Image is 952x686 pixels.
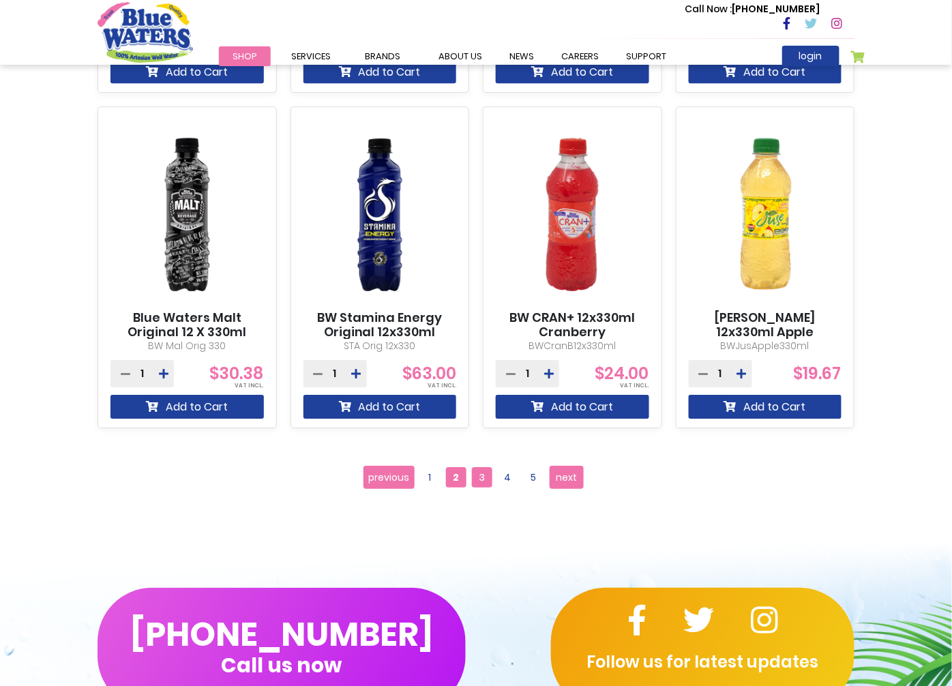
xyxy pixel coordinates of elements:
button: Add to Cart [689,59,842,83]
button: Add to Cart [496,59,649,83]
img: BW CRAN+ 12x330ml Cranberry [496,119,649,310]
span: Call Now : [685,2,732,16]
span: 2 [446,467,466,488]
a: News [496,46,548,66]
p: BW Mal Orig 330 [110,339,264,353]
button: Add to Cart [110,395,264,419]
a: BW Stamina Energy Original 12x330ml [303,310,457,340]
a: store logo [98,2,193,62]
p: [PHONE_NUMBER] [685,2,820,16]
span: $63.00 [402,362,456,385]
a: careers [548,46,612,66]
img: BW Juse 12x330ml Apple [689,119,842,310]
a: login [782,46,839,66]
a: 1 [420,467,441,488]
button: Add to Cart [689,395,842,419]
button: Add to Cart [303,395,457,419]
img: BW Stamina Energy Original 12x330ml [303,119,457,310]
span: Brands [365,50,400,63]
p: Follow us for latest updates [551,650,854,674]
a: about us [425,46,496,66]
button: Add to Cart [303,59,457,83]
span: previous [368,467,409,488]
span: $24.00 [595,362,649,385]
p: BWCranB12x330ml [496,339,649,353]
a: 3 [472,467,492,488]
button: Add to Cart [496,395,649,419]
span: Shop [233,50,257,63]
a: 4 [498,467,518,488]
span: Call us now [222,661,342,669]
span: $19.67 [794,362,842,385]
button: Add to Cart [110,59,264,83]
a: 5 [524,467,544,488]
a: support [612,46,680,66]
span: Services [291,50,331,63]
a: Blue Waters Malt Original 12 X 330ml [110,310,264,340]
p: BWJusApple330ml [689,339,842,353]
a: previous [363,466,415,489]
span: next [556,467,577,488]
span: $30.38 [210,362,264,385]
a: BW CRAN+ 12x330ml Cranberry [496,310,649,340]
p: STA Orig 12x330 [303,339,457,353]
a: [PERSON_NAME] 12x330ml Apple [689,310,842,340]
a: next [550,466,584,489]
img: Blue Waters Malt Original 12 X 330ml [110,119,264,310]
